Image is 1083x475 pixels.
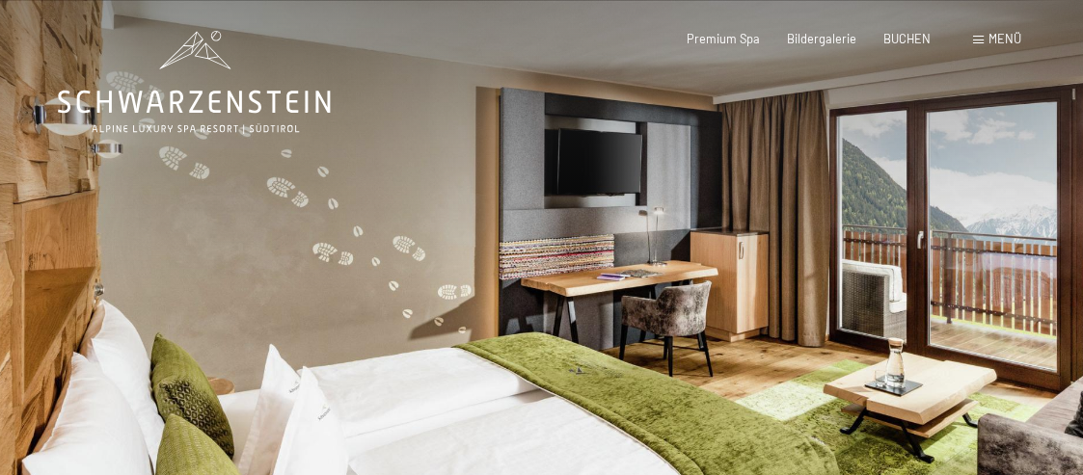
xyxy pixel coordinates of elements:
[883,31,931,46] a: BUCHEN
[687,31,760,46] a: Premium Spa
[988,31,1021,46] span: Menü
[787,31,856,46] a: Bildergalerie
